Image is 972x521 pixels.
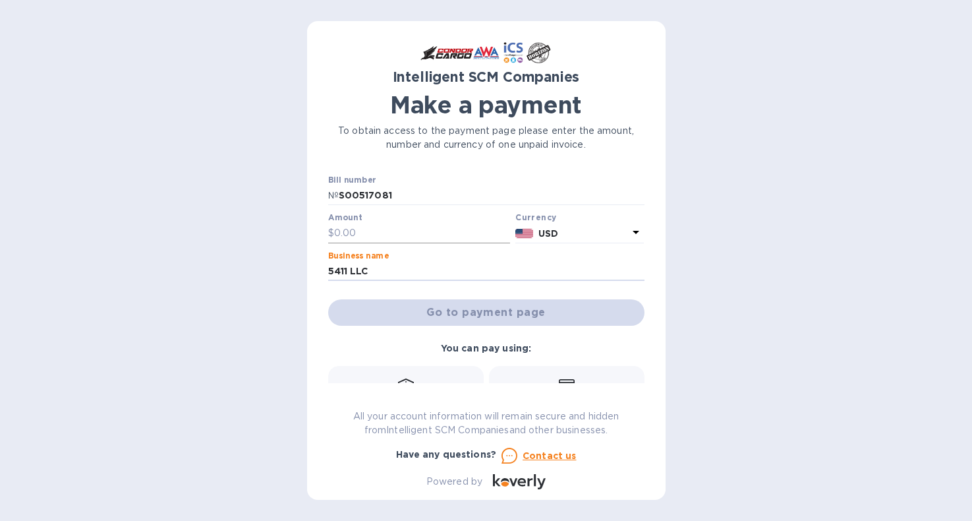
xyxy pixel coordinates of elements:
u: Contact us [523,450,577,461]
input: 0.00 [334,224,511,243]
b: You can pay using: [441,343,531,353]
h1: Make a payment [328,91,644,119]
label: Business name [328,252,389,260]
p: Powered by [426,475,482,489]
input: Enter business name [328,262,644,282]
b: Currency [515,212,556,222]
b: USD [538,228,558,239]
input: Enter bill number [339,186,644,206]
img: USD [515,229,533,238]
b: Intelligent SCM Companies [393,69,580,85]
b: Have any questions? [396,449,497,460]
p: All your account information will remain secure and hidden from Intelligent SCM Companies and oth... [328,410,644,437]
label: Amount [328,214,362,222]
p: $ [328,226,334,240]
p: № [328,189,339,202]
p: To obtain access to the payment page please enter the amount, number and currency of one unpaid i... [328,124,644,152]
label: Bill number [328,176,376,184]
